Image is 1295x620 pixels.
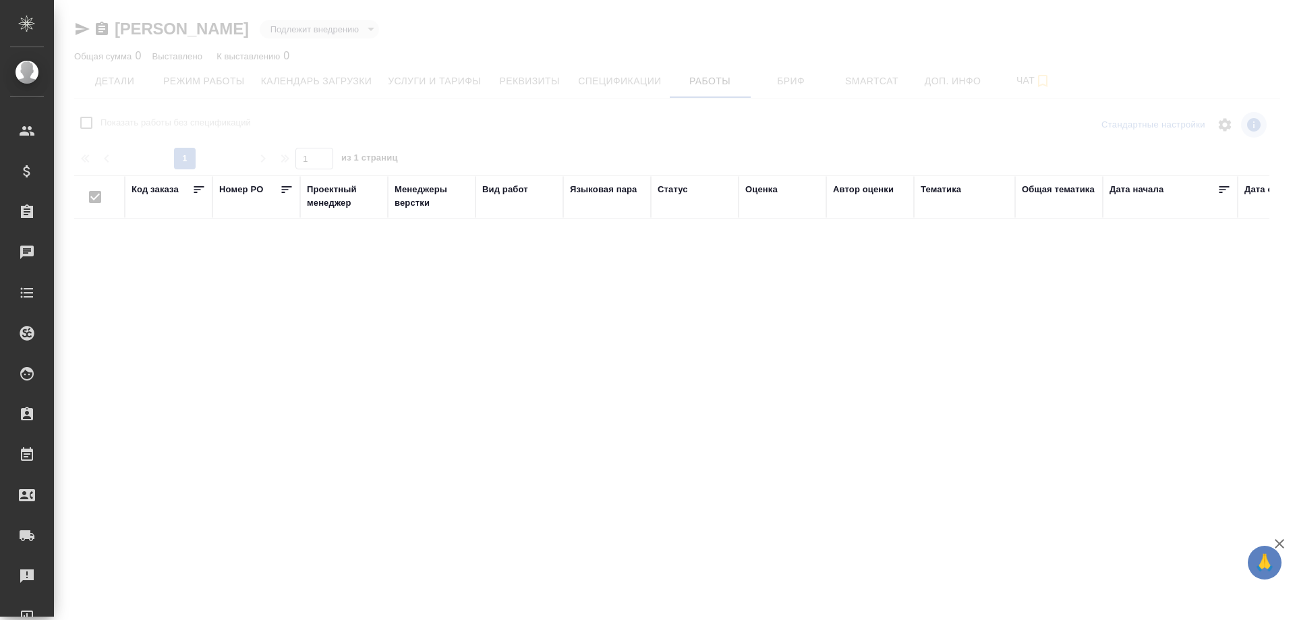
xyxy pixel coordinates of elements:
[570,183,637,196] div: Языковая пара
[1022,183,1095,196] div: Общая тематика
[307,183,381,210] div: Проектный менеджер
[658,183,688,196] div: Статус
[1110,183,1163,196] div: Дата начала
[132,183,179,196] div: Код заказа
[395,183,469,210] div: Менеджеры верстки
[921,183,961,196] div: Тематика
[1253,548,1276,577] span: 🙏
[219,183,263,196] div: Номер PO
[1244,183,1294,196] div: Дата сдачи
[833,183,894,196] div: Автор оценки
[1248,546,1282,580] button: 🙏
[482,183,528,196] div: Вид работ
[745,183,778,196] div: Оценка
